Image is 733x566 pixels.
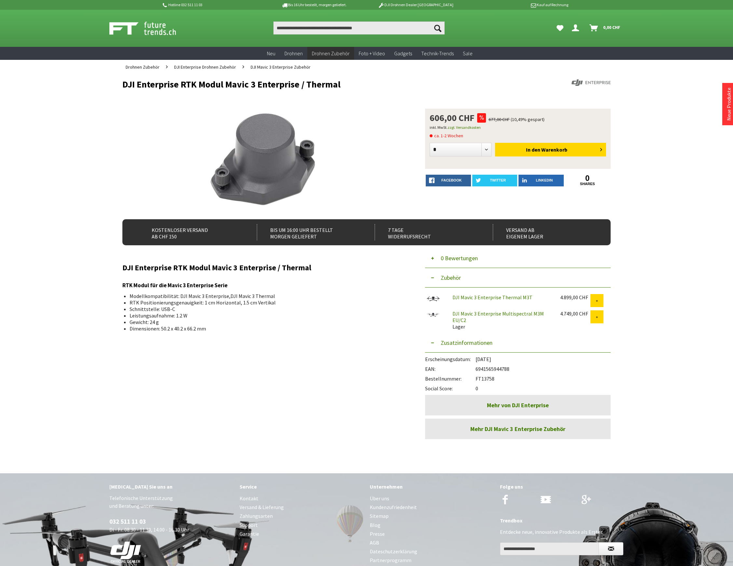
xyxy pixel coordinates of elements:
[262,47,280,60] a: Neu
[569,21,584,34] a: Hi, Serdar - Dein Konto
[425,372,611,382] div: FT13758
[472,175,518,186] a: twitter
[425,333,611,353] button: Zusatzinformationen
[161,1,263,9] p: Hotline 032 511 11 03
[370,556,493,565] a: Partnerprogramm
[267,50,275,57] span: Neu
[565,182,610,186] a: shares
[284,50,303,57] span: Drohnen
[425,268,611,288] button: Zubehör
[466,1,568,9] p: Kauf auf Rechnung
[500,528,624,536] p: Entdecke neue, innovative Produkte als Erster.
[240,503,363,512] a: Versand & Lieferung
[489,116,510,122] span: 677,00 CHF
[425,353,611,362] div: [DATE]
[195,109,334,213] img: DJI Enterprise RTK Modul Mavic 3 Enterprise / Thermal
[370,521,493,530] a: Blog
[452,310,544,323] a: DJI Mavic 3 Enterprise Multispectral M3M EU/C2
[370,503,493,512] a: Kundenzufriedenheit
[519,175,564,186] a: LinkedIn
[109,541,142,563] img: white-dji-schweiz-logo-official_140x140.png
[122,79,513,89] h1: DJI Enterprise RTK Modul Mavic 3 Enterprise / Thermal
[370,494,493,503] a: Über uns
[426,175,471,186] a: facebook
[463,50,473,57] span: Sale
[425,366,476,372] span: EAN:
[109,518,146,525] a: 032 511 11 03
[425,362,611,372] div: 6941565944788
[370,482,493,491] div: Unternehmen
[430,132,463,140] span: ca. 1-2 Wochen
[417,47,458,60] a: Technik-Trends
[490,178,506,182] span: twitter
[726,88,732,121] a: Neue Produkte
[130,319,400,325] li: Gewicht: 24 g
[425,395,611,415] a: Mehr von DJI Enterprise
[251,64,311,70] span: DJI Mavic 3 Enterprise Zubehör
[447,310,555,330] div: Lager
[425,356,476,362] span: Erscheinungsdatum:
[599,542,623,555] button: Newsletter abonnieren
[425,294,441,303] img: DJI Mavic 3 Enterprise Thermal M3T
[421,50,454,57] span: Technik-Trends
[390,47,417,60] a: Gadgets
[511,116,545,122] span: (10,49% gespart)
[359,50,385,57] span: Foto + Video
[375,224,478,240] div: 7 Tage Widerrufsrecht
[171,60,239,74] a: DJI Enterprise Drohnen Zubehör
[425,419,611,439] a: Mehr DJI Mavic 3 Enterprise Zubehör
[560,310,590,317] div: 4.749,00 CHF
[139,224,242,240] div: Kostenloser Versand ab CHF 150
[122,60,163,74] a: Drohnen Zubehör
[603,22,620,33] span: 0,00 CHF
[495,143,606,156] button: In den Warenkorb
[452,294,532,301] a: DJI Mavic 3 Enterprise Thermal M3T
[425,310,441,319] img: DJI Mavic 3 Enterprise Multispectral M3M EU/C2
[130,306,400,312] li: Schnittstelle: USB-C
[370,547,493,556] a: Dateschutzerklärung
[174,64,236,70] span: DJI Enterprise Drohnen Zubehör
[354,47,390,60] a: Foto + Video
[240,530,363,538] a: Garantie
[280,47,307,60] a: Drohnen
[307,47,354,60] a: Drohnen Zubehör
[441,178,462,182] span: facebook
[430,124,606,131] p: inkl. MwSt.
[553,21,567,34] a: Meine Favoriten
[541,146,567,153] span: Warenkorb
[109,20,190,36] img: Shop Futuretrends - zur Startseite wechseln
[493,224,597,240] div: Versand ab eigenem Lager
[370,538,493,547] a: AGB
[109,482,233,491] div: [MEDICAL_DATA] Sie uns an
[130,299,400,306] li: RTK Positionierungsgenauigkeit: 1 cm Horizontal, 1.5 cm Vertikal
[536,178,553,182] span: LinkedIn
[572,79,611,86] img: DJI Enterprise
[500,482,624,491] div: Folge uns
[370,512,493,520] a: Sitemap
[425,382,611,392] div: 0
[257,224,361,240] div: Bis um 16:00 Uhr bestellt Morgen geliefert
[425,385,476,392] span: Social Score:
[126,64,159,70] span: Drohnen Zubehör
[273,21,445,34] input: Produkt, Marke, Kategorie, EAN, Artikelnummer…
[240,494,363,503] a: Kontakt
[312,50,350,57] span: Drohnen Zubehör
[560,294,590,301] div: 4.899,00 CHF
[458,47,477,60] a: Sale
[587,21,624,34] a: Warenkorb
[122,263,406,272] h2: DJI Enterprise RTK Modul Mavic 3 Enterprise / Thermal
[130,293,400,299] li: Modellkompatibilität: DJI Mavic 3 Enterprise,DJI Mavic 3 Thermal
[430,113,475,122] span: 606,00 CHF
[240,521,363,530] a: Support
[394,50,412,57] span: Gadgets
[370,530,493,538] a: Presse
[365,1,466,9] p: DJI Drohnen Dealer [GEOGRAPHIC_DATA]
[565,175,610,182] a: 0
[500,542,599,555] input: Ihre E-Mail Adresse
[240,512,363,520] a: Zahlungsarten
[247,60,314,74] a: DJI Mavic 3 Enterprise Zubehör
[130,325,400,332] li: Dimensionen: 50.2 x 40.2 x 66.2 mm
[425,375,476,382] span: Bestellnummer:
[431,21,445,34] button: Suchen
